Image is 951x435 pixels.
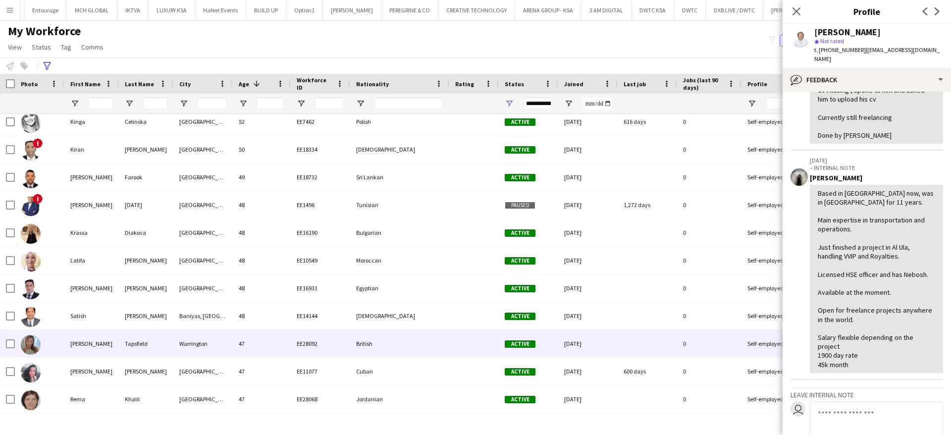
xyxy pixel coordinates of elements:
a: Comms [77,41,107,54]
span: Photo [21,80,38,88]
div: 47 [233,358,291,385]
div: 48 [233,302,291,329]
img: Karim Achoura [21,196,41,216]
input: Profile Filter Input [765,98,799,109]
span: Rating [455,80,474,88]
input: First Name Filter Input [88,98,113,109]
div: Farook [119,163,173,191]
div: Self-employed Crew [741,219,805,246]
div: Tunisian [350,191,449,218]
div: Satish [64,302,119,329]
div: [GEOGRAPHIC_DATA] [173,108,233,135]
div: Rema [64,385,119,413]
div: Khalil [119,385,173,413]
input: Nationality Filter Input [374,98,443,109]
span: | [EMAIL_ADDRESS][DOMAIN_NAME] [814,46,940,62]
div: [PERSON_NAME] [64,191,119,218]
div: Baniyas, [GEOGRAPHIC_DATA] [173,302,233,329]
span: t. [PHONE_NUMBER] [814,46,866,54]
input: Last Name Filter Input [143,98,167,109]
p: – INTERNAL NOTE [810,164,943,171]
div: [PERSON_NAME] [64,274,119,302]
div: EE16931 [291,274,350,302]
div: [GEOGRAPHIC_DATA] [173,358,233,385]
div: [PERSON_NAME] [810,173,943,182]
span: My Workforce [8,24,81,39]
div: [DATE] [558,219,618,246]
div: Tapsfield [119,330,173,357]
div: Moroccan [350,247,449,274]
div: [GEOGRAPHIC_DATA] [173,136,233,163]
div: 52 [233,108,291,135]
button: Open Filter Menu [564,99,573,108]
app-action-btn: Advanced filters [41,60,53,72]
span: Active [505,285,535,292]
div: [PERSON_NAME] [64,358,119,385]
span: Comms [81,43,104,52]
img: Kiran George [21,141,41,161]
input: Workforce ID Filter Input [315,98,344,109]
div: [GEOGRAPHIC_DATA] [173,385,233,413]
div: 47 [233,385,291,413]
img: Kelly-Dee Tapsfield [21,335,41,355]
div: [DATE] [558,191,618,218]
div: EE16190 [291,219,350,246]
span: Active [505,174,535,181]
button: [PERSON_NAME] & ASSOCIATES [GEOGRAPHIC_DATA] [763,0,914,20]
span: View [8,43,22,52]
div: Polish [350,108,449,135]
div: [DATE] [558,302,618,329]
span: ! [33,138,43,148]
span: Active [505,146,535,154]
div: Sri Lankan [350,163,449,191]
div: [DEMOGRAPHIC_DATA] [350,136,449,163]
a: View [4,41,26,54]
div: EE10549 [291,247,350,274]
button: Open Filter Menu [239,99,248,108]
span: Active [505,340,535,348]
div: Jordanian [350,385,449,413]
button: PEREGRINE & CO [381,0,438,20]
img: Kinga Celinska [21,113,41,133]
div: [GEOGRAPHIC_DATA] [173,191,233,218]
span: Status [32,43,51,52]
div: [DATE] [558,163,618,191]
div: 0 [677,274,741,302]
div: [PERSON_NAME] [119,247,173,274]
div: Self-employed Crew [741,274,805,302]
div: 48 [233,274,291,302]
img: Raquel Ruiz Lopez [21,363,41,382]
span: Active [505,368,535,376]
div: [PERSON_NAME] [119,358,173,385]
button: Open Filter Menu [747,99,756,108]
button: IKTVA [117,0,149,20]
div: [DEMOGRAPHIC_DATA] [350,302,449,329]
div: 48 [233,219,291,246]
div: 48 [233,191,291,218]
div: 0 [677,163,741,191]
button: MCH GLOBAL [67,0,117,20]
div: [GEOGRAPHIC_DATA] [173,247,233,274]
span: Status [505,80,524,88]
div: 0 [677,136,741,163]
div: Self-employed Crew [741,247,805,274]
button: LUXURY KSA [149,0,195,20]
button: Open Filter Menu [356,99,365,108]
button: Open Filter Menu [70,99,79,108]
span: Profile [747,80,767,88]
img: Latifa Ibrahim [21,252,41,272]
div: [DATE] [558,385,618,413]
span: Active [505,257,535,265]
div: [PERSON_NAME] [119,136,173,163]
div: 616 days [618,108,677,135]
div: Self-employed Crew [741,191,805,218]
span: Active [505,229,535,237]
div: Based in [GEOGRAPHIC_DATA] now, was in [GEOGRAPHIC_DATA] for 11 years. Main expertise in transpor... [818,189,935,369]
div: [DATE] [558,108,618,135]
div: EE11077 [291,358,350,385]
div: Kiran [64,136,119,163]
div: EE28092 [291,330,350,357]
div: EE28068 [291,385,350,413]
span: Active [505,396,535,403]
a: Status [28,41,55,54]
